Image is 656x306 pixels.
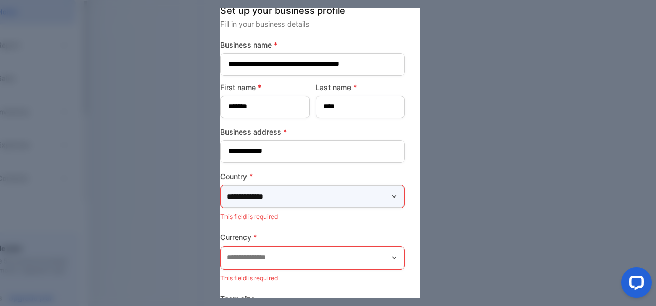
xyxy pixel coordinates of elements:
[220,272,405,285] p: This field is required
[613,263,656,306] iframe: LiveChat chat widget
[220,171,405,182] label: Country
[220,4,405,17] p: Set up your business profile
[220,18,405,29] p: Fill in your business details
[220,39,405,50] label: Business name
[220,232,405,243] label: Currency
[220,210,405,224] p: This field is required
[220,126,405,137] label: Business address
[220,82,310,93] label: First name
[316,82,405,93] label: Last name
